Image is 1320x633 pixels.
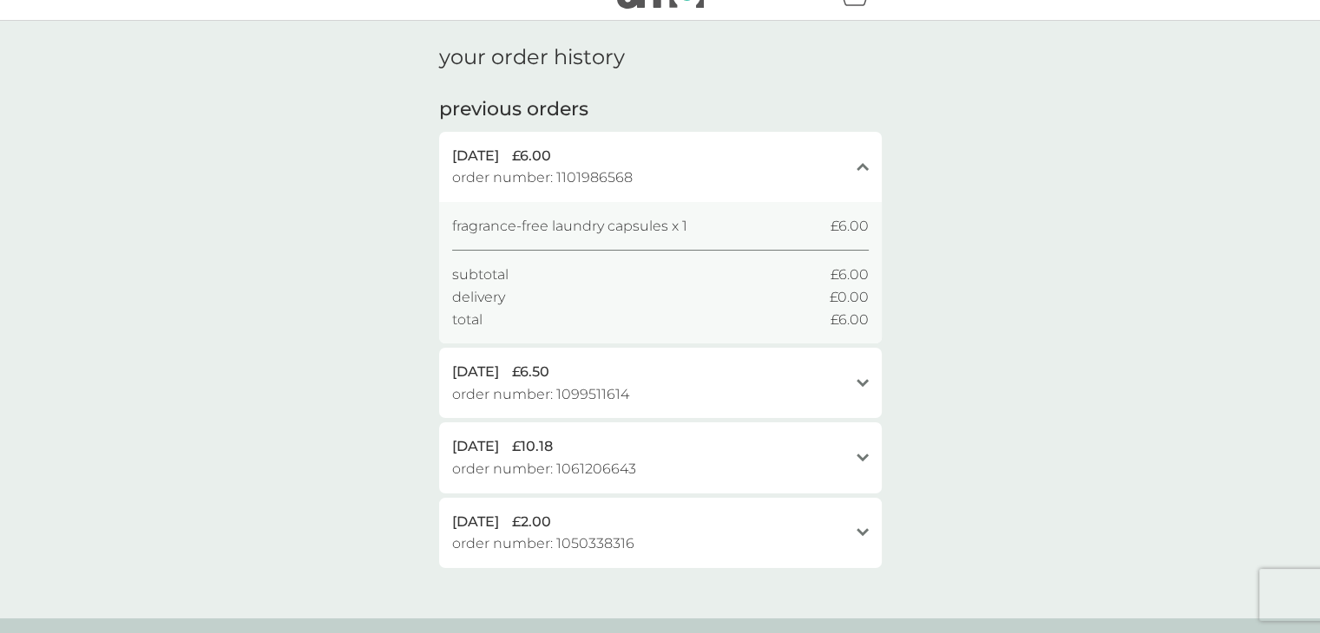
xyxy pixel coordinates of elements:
span: total [452,309,483,331]
span: order number: 1061206643 [452,458,636,480]
span: order number: 1050338316 [452,532,634,555]
h1: your order history [439,45,625,70]
span: £6.50 [512,361,549,383]
span: fragrance-free laundry capsules x 1 [452,215,687,238]
span: £2.00 [512,511,551,533]
span: [DATE] [452,511,499,533]
span: [DATE] [452,361,499,383]
span: order number: 1099511614 [452,383,629,406]
span: [DATE] [452,145,499,167]
span: £6.00 [831,264,869,286]
span: £10.18 [512,435,553,458]
span: order number: 1101986568 [452,166,633,189]
span: delivery [452,286,505,309]
span: subtotal [452,264,509,286]
span: £0.00 [830,286,869,309]
span: £6.00 [831,309,869,331]
span: [DATE] [452,435,499,458]
h2: previous orders [439,96,588,123]
span: £6.00 [831,215,869,238]
span: £6.00 [512,145,551,167]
